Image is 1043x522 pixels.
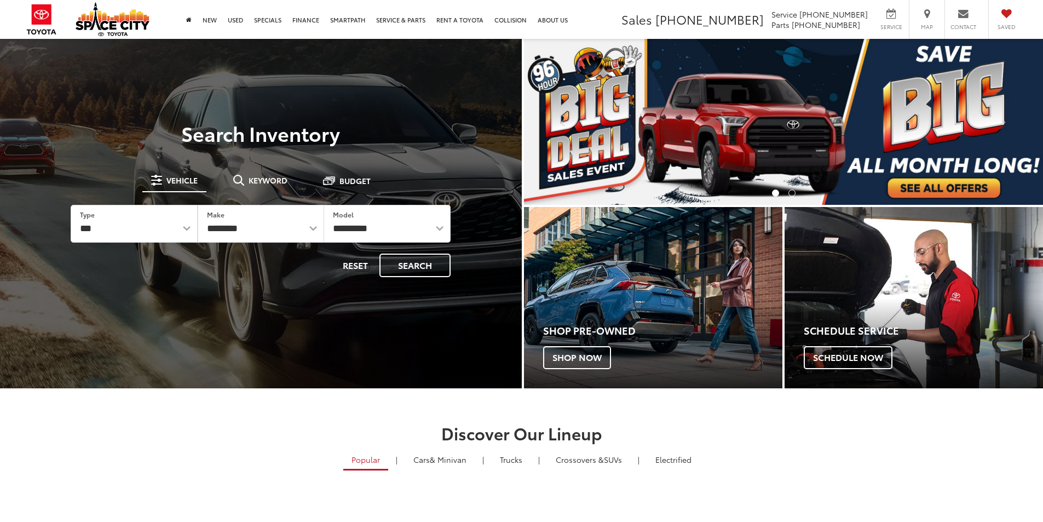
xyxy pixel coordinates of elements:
li: Go to slide number 1. [772,190,779,197]
span: Map [915,23,939,31]
a: Electrified [647,450,700,469]
li: Go to slide number 2. [788,190,796,197]
span: Contact [950,23,976,31]
label: Type [80,210,95,219]
a: Popular [343,450,388,471]
span: Shop Now [543,346,611,369]
a: Trucks [492,450,531,469]
span: & Minivan [430,454,466,465]
button: Search [379,254,451,277]
label: Make [207,210,224,219]
h3: Search Inventory [46,122,476,144]
label: Model [333,210,354,219]
a: SUVs [548,450,630,469]
a: Schedule Service Schedule Now [785,207,1043,388]
button: Click to view previous picture. [524,61,602,183]
span: [PHONE_NUMBER] [799,9,868,20]
span: [PHONE_NUMBER] [655,10,764,28]
li: | [480,454,487,465]
h2: Discover Our Lineup [136,424,908,442]
span: Saved [994,23,1018,31]
li: | [635,454,642,465]
span: Schedule Now [804,346,892,369]
li: | [535,454,543,465]
span: Vehicle [166,176,198,184]
div: Toyota [524,207,782,388]
h4: Shop Pre-Owned [543,325,782,336]
a: Shop Pre-Owned Shop Now [524,207,782,388]
span: Sales [621,10,652,28]
div: Toyota [785,207,1043,388]
a: Cars [405,450,475,469]
span: Service [771,9,797,20]
li: | [393,454,400,465]
span: Parts [771,19,790,30]
span: Keyword [249,176,287,184]
span: Budget [339,177,371,185]
span: Service [879,23,903,31]
button: Click to view next picture. [965,61,1043,183]
h4: Schedule Service [804,325,1043,336]
span: Crossovers & [556,454,604,465]
img: Space City Toyota [76,2,149,36]
span: [PHONE_NUMBER] [792,19,860,30]
button: Reset [333,254,377,277]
